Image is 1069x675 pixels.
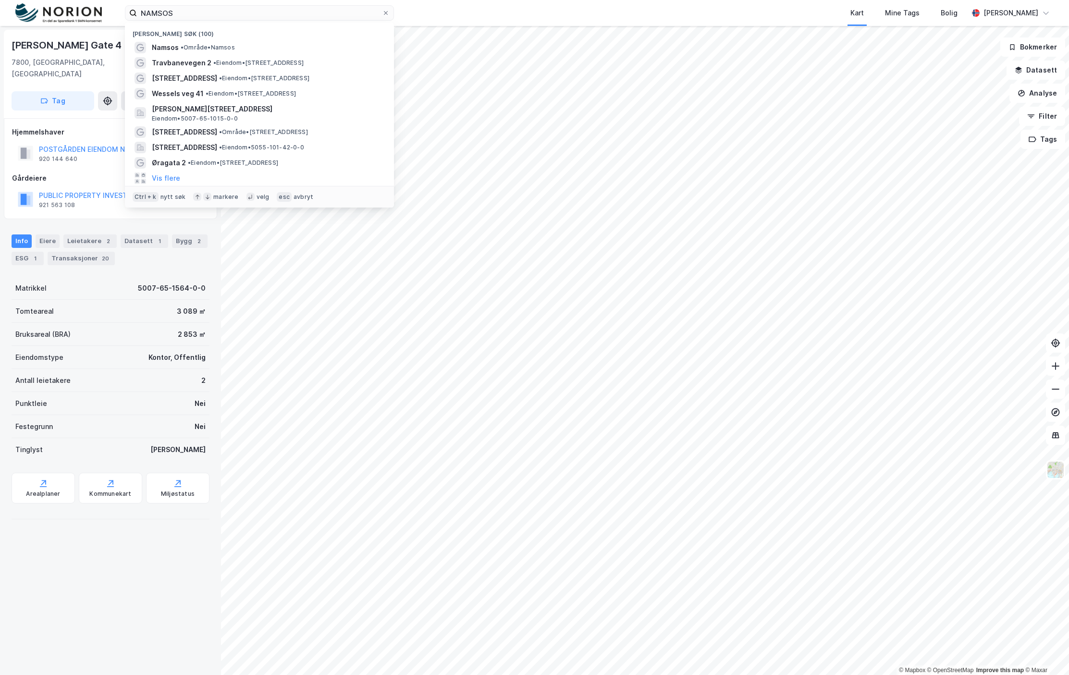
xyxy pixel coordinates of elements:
div: Nei [195,398,206,409]
div: markere [213,193,238,201]
span: • [213,59,216,66]
span: Travbanevegen 2 [152,57,211,69]
div: Tinglyst [15,444,43,455]
div: Info [12,234,32,248]
div: 7800, [GEOGRAPHIC_DATA], [GEOGRAPHIC_DATA] [12,57,157,80]
div: Bygg [172,234,208,248]
div: Datasett [121,234,168,248]
span: • [219,74,222,82]
div: 5007-65-1564-0-0 [138,282,206,294]
span: • [188,159,191,166]
button: Bokmerker [1000,37,1065,57]
span: [STREET_ADDRESS] [152,142,217,153]
div: Eiere [36,234,60,248]
a: OpenStreetMap [927,667,974,674]
div: Mine Tags [885,7,920,19]
span: Område • [STREET_ADDRESS] [219,128,308,136]
button: Vis flere [152,172,180,184]
div: Bolig [941,7,958,19]
span: Område • Namsos [181,44,235,51]
div: Kontrollprogram for chat [1021,629,1069,675]
a: Mapbox [899,667,925,674]
button: Filter [1019,107,1065,126]
div: Punktleie [15,398,47,409]
span: Eiendom • [STREET_ADDRESS] [206,90,296,98]
div: [PERSON_NAME] [983,7,1038,19]
span: [PERSON_NAME][STREET_ADDRESS] [152,103,382,115]
input: Søk på adresse, matrikkel, gårdeiere, leietakere eller personer [137,6,382,20]
div: 1 [30,254,40,263]
div: 2 [201,375,206,386]
div: 2 [194,236,204,246]
div: 921 563 108 [39,201,75,209]
span: Eiendom • [STREET_ADDRESS] [213,59,304,67]
a: Improve this map [976,667,1024,674]
div: Gårdeiere [12,172,209,184]
div: [PERSON_NAME] Gate 4 [12,37,123,53]
span: • [206,90,209,97]
div: Festegrunn [15,421,53,432]
button: Datasett [1007,61,1065,80]
div: Arealplaner [26,490,60,498]
div: [PERSON_NAME] [150,444,206,455]
div: 20 [100,254,111,263]
img: norion-logo.80e7a08dc31c2e691866.png [15,3,102,23]
span: Namsos [152,42,179,53]
div: Miljøstatus [161,490,195,498]
div: Bruksareal (BRA) [15,329,71,340]
img: Z [1046,461,1065,479]
div: Kart [850,7,864,19]
button: Tags [1020,130,1065,149]
span: • [219,128,222,135]
span: Eiendom • 5055-101-42-0-0 [219,144,304,151]
div: 2 [103,236,113,246]
div: 3 089 ㎡ [177,306,206,317]
div: Leietakere [63,234,117,248]
span: Eiendom • 5007-65-1015-0-0 [152,115,238,123]
div: Matrikkel [15,282,47,294]
span: [STREET_ADDRESS] [152,73,217,84]
div: avbryt [294,193,313,201]
span: [STREET_ADDRESS] [152,126,217,138]
div: Kontor, Offentlig [148,352,206,363]
div: Hjemmelshaver [12,126,209,138]
span: • [219,144,222,151]
span: Eiendom • [STREET_ADDRESS] [188,159,278,167]
span: Øragata 2 [152,157,186,169]
button: Tag [12,91,94,110]
iframe: Chat Widget [1021,629,1069,675]
button: Analyse [1009,84,1065,103]
span: • [181,44,184,51]
div: Nei [195,421,206,432]
div: Kommunekart [89,490,131,498]
div: Tomteareal [15,306,54,317]
div: 920 144 640 [39,155,77,163]
div: 1 [155,236,164,246]
div: nytt søk [160,193,186,201]
div: Eiendomstype [15,352,63,363]
div: ESG [12,252,44,265]
div: 2 853 ㎡ [178,329,206,340]
div: Transaksjoner [48,252,115,265]
span: Wessels veg 41 [152,88,204,99]
div: velg [257,193,270,201]
span: Eiendom • [STREET_ADDRESS] [219,74,309,82]
div: Ctrl + k [133,192,159,202]
div: [PERSON_NAME] søk (100) [125,23,394,40]
div: Antall leietakere [15,375,71,386]
div: esc [277,192,292,202]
